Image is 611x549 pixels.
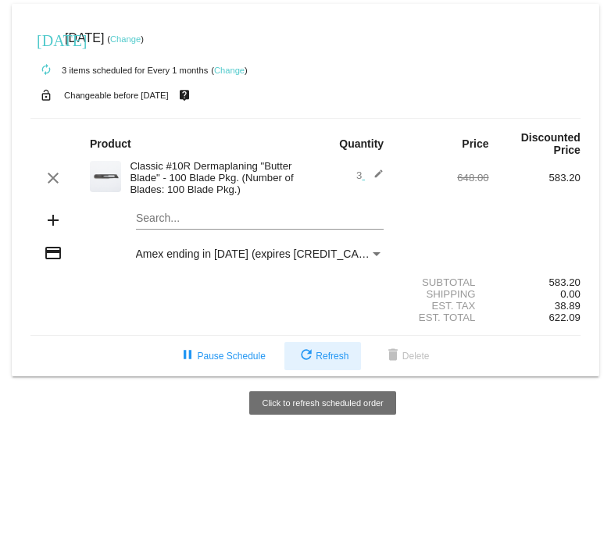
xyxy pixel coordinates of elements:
div: 648.00 [397,172,488,184]
mat-icon: autorenew [37,61,55,80]
button: Refresh [284,342,361,370]
mat-icon: delete [384,347,402,365]
small: 3 items scheduled for Every 1 months [30,66,208,75]
div: Est. Tax [397,300,488,312]
mat-select: Payment Method [136,248,384,260]
span: 3 [356,169,384,181]
img: 58.png [90,161,121,192]
button: Delete [371,342,442,370]
div: Classic #10R Dermaplaning "Butter Blade" - 100 Blade Pkg. (Number of Blades: 100 Blade Pkg.) [122,160,305,195]
mat-icon: credit_card [44,244,63,262]
mat-icon: refresh [297,347,316,365]
mat-icon: [DATE] [37,30,55,48]
div: Shipping [397,288,488,300]
mat-icon: add [44,211,63,230]
button: Pause Schedule [166,342,277,370]
div: Subtotal [397,276,488,288]
span: Delete [384,351,430,362]
div: Est. Total [397,312,488,323]
small: ( ) [211,66,248,75]
a: Change [110,34,141,44]
span: Pause Schedule [178,351,265,362]
strong: Quantity [339,137,384,150]
a: Change [214,66,245,75]
strong: Product [90,137,131,150]
mat-icon: lock_open [37,85,55,105]
small: ( ) [107,34,144,44]
span: 622.09 [549,312,581,323]
div: 583.20 [489,172,581,184]
span: 0.00 [560,288,581,300]
mat-icon: pause [178,347,197,365]
span: 38.89 [555,300,581,312]
mat-icon: live_help [175,85,194,105]
span: Amex ending in [DATE] (expires [CREDIT_CARD_DATA]) [136,248,415,260]
mat-icon: clear [44,169,63,187]
input: Search... [136,212,384,225]
span: Refresh [297,351,348,362]
strong: Discounted Price [521,131,581,156]
div: 583.20 [489,276,581,288]
small: Changeable before [DATE] [64,91,169,100]
mat-icon: edit [365,169,384,187]
strong: Price [462,137,488,150]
